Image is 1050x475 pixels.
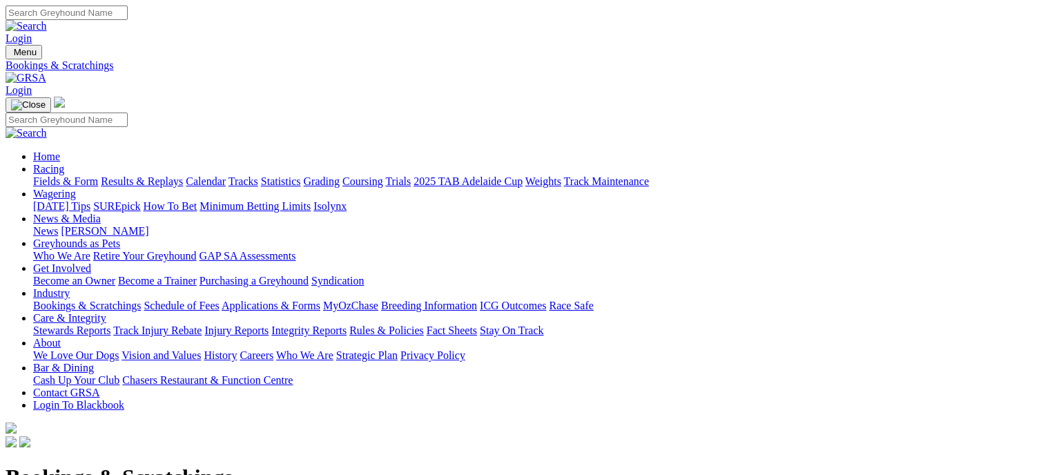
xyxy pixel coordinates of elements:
[33,349,1044,362] div: About
[564,175,649,187] a: Track Maintenance
[19,436,30,447] img: twitter.svg
[33,151,60,162] a: Home
[33,324,1044,337] div: Care & Integrity
[33,225,1044,237] div: News & Media
[6,20,47,32] img: Search
[427,324,477,336] a: Fact Sheets
[33,374,1044,387] div: Bar & Dining
[480,324,543,336] a: Stay On Track
[414,175,523,187] a: 2025 TAB Adelaide Cup
[33,262,91,274] a: Get Involved
[33,175,98,187] a: Fields & Form
[93,250,197,262] a: Retire Your Greyhound
[200,275,309,287] a: Purchasing a Greyhound
[144,200,197,212] a: How To Bet
[480,300,546,311] a: ICG Outcomes
[11,99,46,110] img: Close
[33,188,76,200] a: Wagering
[381,300,477,311] a: Breeding Information
[6,45,42,59] button: Toggle navigation
[33,250,90,262] a: Who We Are
[101,175,183,187] a: Results & Replays
[385,175,411,187] a: Trials
[33,200,90,212] a: [DATE] Tips
[400,349,465,361] a: Privacy Policy
[144,300,219,311] a: Schedule of Fees
[240,349,273,361] a: Careers
[93,200,140,212] a: SUREpick
[342,175,383,187] a: Coursing
[222,300,320,311] a: Applications & Forms
[311,275,364,287] a: Syndication
[33,225,58,237] a: News
[6,423,17,434] img: logo-grsa-white.png
[33,200,1044,213] div: Wagering
[313,200,347,212] a: Isolynx
[336,349,398,361] a: Strategic Plan
[186,175,226,187] a: Calendar
[33,349,119,361] a: We Love Our Dogs
[61,225,148,237] a: [PERSON_NAME]
[204,324,269,336] a: Injury Reports
[121,349,201,361] a: Vision and Values
[525,175,561,187] a: Weights
[323,300,378,311] a: MyOzChase
[33,324,110,336] a: Stewards Reports
[33,312,106,324] a: Care & Integrity
[6,59,1044,72] a: Bookings & Scratchings
[33,175,1044,188] div: Racing
[33,374,119,386] a: Cash Up Your Club
[6,127,47,139] img: Search
[33,163,64,175] a: Racing
[6,84,32,96] a: Login
[33,250,1044,262] div: Greyhounds as Pets
[229,175,258,187] a: Tracks
[54,97,65,108] img: logo-grsa-white.png
[6,32,32,44] a: Login
[261,175,301,187] a: Statistics
[122,374,293,386] a: Chasers Restaurant & Function Centre
[549,300,593,311] a: Race Safe
[6,113,128,127] input: Search
[33,213,101,224] a: News & Media
[118,275,197,287] a: Become a Trainer
[14,47,37,57] span: Menu
[6,6,128,20] input: Search
[113,324,202,336] a: Track Injury Rebate
[204,349,237,361] a: History
[271,324,347,336] a: Integrity Reports
[33,275,1044,287] div: Get Involved
[276,349,333,361] a: Who We Are
[33,300,141,311] a: Bookings & Scratchings
[33,275,115,287] a: Become an Owner
[200,250,296,262] a: GAP SA Assessments
[304,175,340,187] a: Grading
[33,399,124,411] a: Login To Blackbook
[33,337,61,349] a: About
[33,300,1044,312] div: Industry
[349,324,424,336] a: Rules & Policies
[6,97,51,113] button: Toggle navigation
[6,72,46,84] img: GRSA
[33,387,99,398] a: Contact GRSA
[33,362,94,374] a: Bar & Dining
[6,436,17,447] img: facebook.svg
[33,287,70,299] a: Industry
[33,237,120,249] a: Greyhounds as Pets
[200,200,311,212] a: Minimum Betting Limits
